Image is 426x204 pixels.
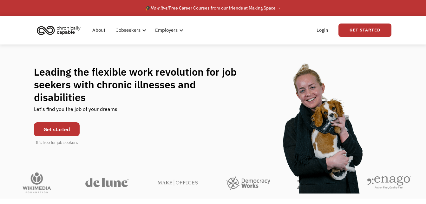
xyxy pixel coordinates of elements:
[36,139,78,146] div: It's free for job seekers
[313,20,332,40] a: Login
[35,23,82,37] img: Chronically Capable logo
[34,122,80,136] a: Get started
[151,20,185,40] div: Employers
[34,65,249,104] h1: Leading the flexible work revolution for job seekers with chronic illnesses and disabilities
[88,20,109,40] a: About
[338,24,391,37] a: Get Started
[155,26,178,34] div: Employers
[116,26,141,34] div: Jobseekers
[35,23,85,37] a: home
[34,104,117,119] div: Let's find you the job of your dreams
[151,5,169,11] em: Now live!
[145,4,281,12] div: 🎓 Free Career Courses from our friends at Making Space →
[112,20,148,40] div: Jobseekers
